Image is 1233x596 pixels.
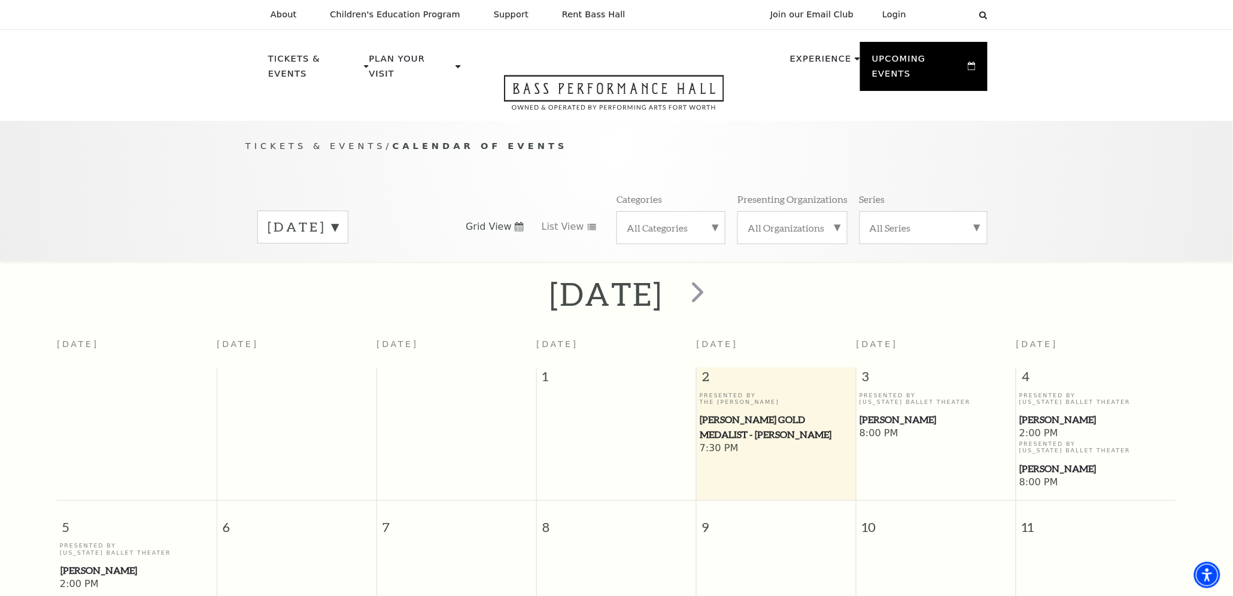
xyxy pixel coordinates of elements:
[925,9,968,20] select: Select:
[737,193,848,205] p: Presenting Organizations
[1016,501,1176,542] span: 11
[542,220,584,233] span: List View
[1194,562,1220,588] div: Accessibility Menu
[536,339,578,349] span: [DATE]
[1019,476,1173,489] span: 8:00 PM
[330,10,460,20] p: Children's Education Program
[377,501,536,542] span: 7
[1020,412,1173,427] span: [PERSON_NAME]
[857,367,1016,391] span: 3
[697,501,856,542] span: 9
[627,221,715,234] label: All Categories
[537,367,696,391] span: 1
[57,501,217,542] span: 5
[268,218,338,236] label: [DATE]
[860,193,885,205] p: Series
[1016,339,1058,349] span: [DATE]
[245,141,386,151] span: Tickets & Events
[860,412,1013,427] span: [PERSON_NAME]
[550,275,663,313] h2: [DATE]
[872,51,965,88] p: Upcoming Events
[60,542,214,556] p: Presented By [US_STATE] Ballet Theater
[860,392,1013,406] p: Presented By [US_STATE] Ballet Theater
[697,367,856,391] span: 2
[1019,392,1173,406] p: Presented By [US_STATE] Ballet Theater
[748,221,837,234] label: All Organizations
[790,51,852,73] p: Experience
[700,412,853,442] span: [PERSON_NAME] Gold Medalist - [PERSON_NAME]
[1019,427,1173,440] span: 2:00 PM
[1019,440,1173,454] p: Presented By [US_STATE] Ballet Theater
[494,10,529,20] p: Support
[616,193,662,205] p: Categories
[700,392,854,406] p: Presented By The [PERSON_NAME]
[268,51,361,88] p: Tickets & Events
[369,51,452,88] p: Plan Your Visit
[860,427,1013,440] span: 8:00 PM
[461,75,767,121] a: Open this option
[870,221,977,234] label: All Series
[60,563,213,578] span: [PERSON_NAME]
[217,332,376,367] th: [DATE]
[697,339,739,349] span: [DATE]
[376,332,536,367] th: [DATE]
[700,442,854,455] span: 7:30 PM
[393,141,568,151] span: Calendar of Events
[217,501,376,542] span: 6
[60,578,214,591] span: 2:00 PM
[857,339,898,349] span: [DATE]
[1020,461,1173,476] span: [PERSON_NAME]
[271,10,296,20] p: About
[57,332,217,367] th: [DATE]
[245,139,988,154] p: /
[466,220,512,233] span: Grid View
[1016,367,1176,391] span: 4
[675,273,718,315] button: next
[562,10,625,20] p: Rent Bass Hall
[857,501,1016,542] span: 10
[537,501,696,542] span: 8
